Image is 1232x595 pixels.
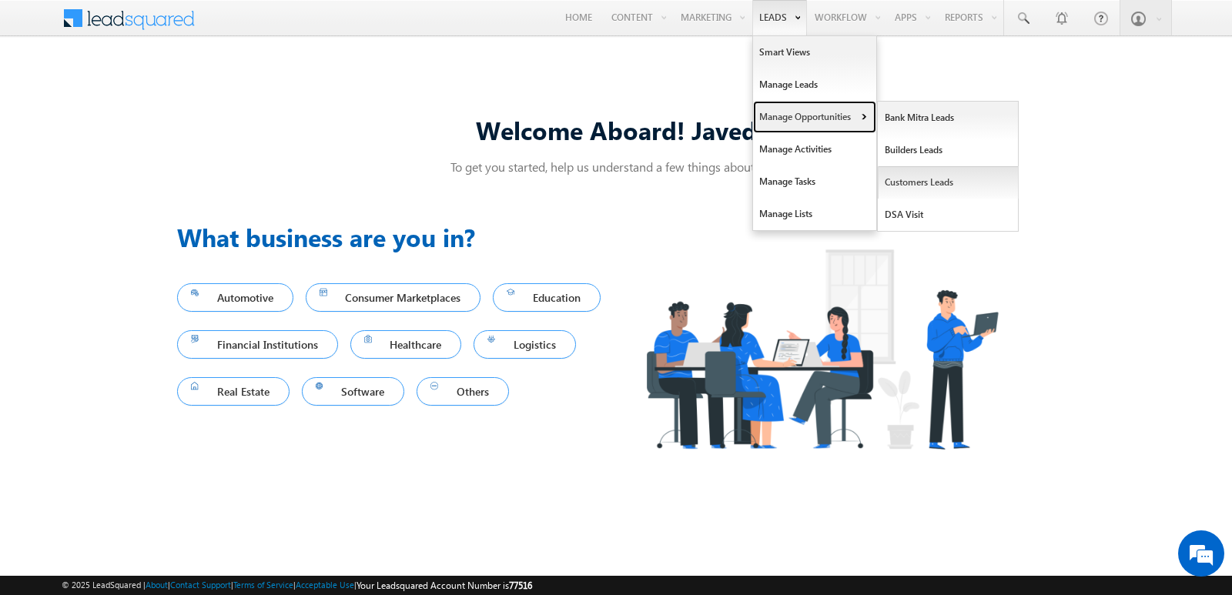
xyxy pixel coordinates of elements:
span: Healthcare [364,334,448,355]
span: Automotive [191,287,280,308]
a: Terms of Service [233,580,293,590]
a: Manage Lists [753,198,876,230]
span: Your Leadsquared Account Number is [357,580,532,591]
a: About [146,580,168,590]
div: Minimize live chat window [253,8,290,45]
div: Chat with us now [80,81,259,101]
span: Others [430,381,495,402]
span: Software [316,381,391,402]
p: To get you started, help us understand a few things about you! [177,159,1055,175]
a: Contact Support [170,580,231,590]
span: © 2025 LeadSquared | | | | | [62,578,532,593]
img: Industry.png [616,219,1027,480]
h3: What business are you in? [177,219,616,256]
div: Welcome Aboard! Javed [177,113,1055,146]
span: Real Estate [191,381,276,402]
a: Customers Leads [878,166,1019,199]
a: Acceptable Use [296,580,354,590]
img: d_60004797649_company_0_60004797649 [26,81,65,101]
em: Start Chat [209,474,280,495]
a: Smart Views [753,36,876,69]
span: Education [507,287,587,308]
span: Logistics [487,334,562,355]
a: Manage Opportunities [753,101,876,133]
a: Manage Activities [753,133,876,165]
a: Builders Leads [878,134,1019,166]
a: Manage Tasks [753,165,876,198]
span: Consumer Marketplaces [320,287,467,308]
a: DSA Visit [878,199,1019,231]
span: 77516 [509,580,532,591]
a: Manage Leads [753,69,876,101]
span: Financial Institutions [191,334,324,355]
textarea: Type your message and hit 'Enter' [20,142,281,461]
a: Bank Mitra Leads [878,102,1019,134]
